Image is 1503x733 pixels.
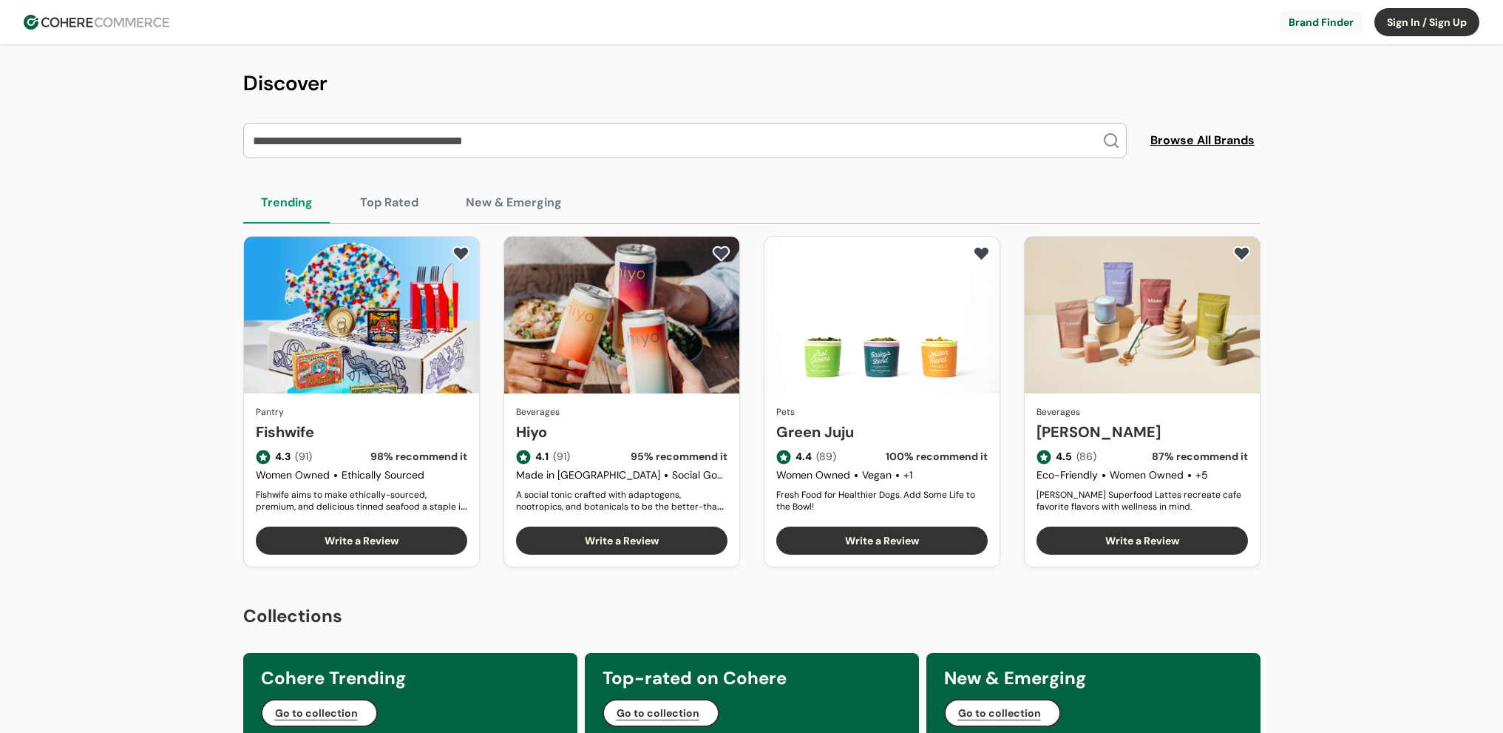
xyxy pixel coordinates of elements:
button: Write a Review [516,527,727,555]
button: Write a Review [776,527,988,555]
img: Cohere Logo [24,15,169,30]
a: Hiyo [516,421,727,443]
a: [PERSON_NAME] [1037,421,1248,443]
h3: New & Emerging [944,665,1243,692]
h3: Cohere Trending [261,665,560,692]
h3: Top-rated on Cohere [603,665,901,692]
button: add to favorite [1229,243,1254,265]
button: Go to collection [944,699,1061,727]
span: Discover [243,70,328,97]
a: Green Juju [776,421,988,443]
button: Write a Review [256,527,467,555]
h2: Collections [243,603,1261,629]
button: add to favorite [969,243,994,265]
button: Write a Review [1037,527,1248,555]
a: Browse All Brands [1150,132,1261,149]
button: Go to collection [261,699,378,727]
span: Browse All Brands [1150,132,1255,149]
button: New & Emerging [448,182,580,223]
button: Top Rated [342,182,436,223]
button: add to favorite [709,243,733,265]
button: add to favorite [449,243,473,265]
button: Go to collection [603,699,719,727]
button: Trending [243,182,330,223]
a: Fishwife [256,421,467,443]
button: Sign In / Sign Up [1374,8,1479,36]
